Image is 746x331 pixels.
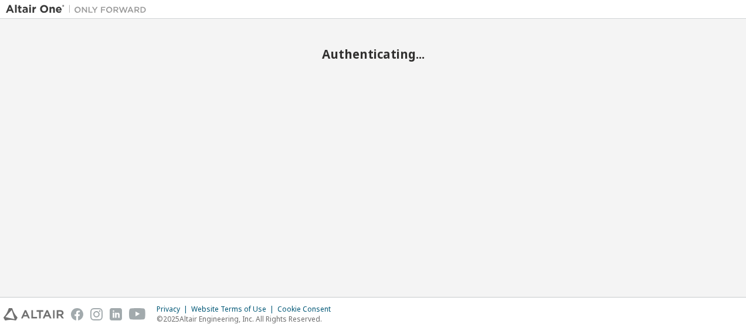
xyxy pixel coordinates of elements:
[157,305,191,314] div: Privacy
[157,314,338,324] p: © 2025 Altair Engineering, Inc. All Rights Reserved.
[191,305,277,314] div: Website Terms of Use
[4,308,64,320] img: altair_logo.svg
[71,308,83,320] img: facebook.svg
[277,305,338,314] div: Cookie Consent
[110,308,122,320] img: linkedin.svg
[90,308,103,320] img: instagram.svg
[6,46,740,62] h2: Authenticating...
[129,308,146,320] img: youtube.svg
[6,4,152,15] img: Altair One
